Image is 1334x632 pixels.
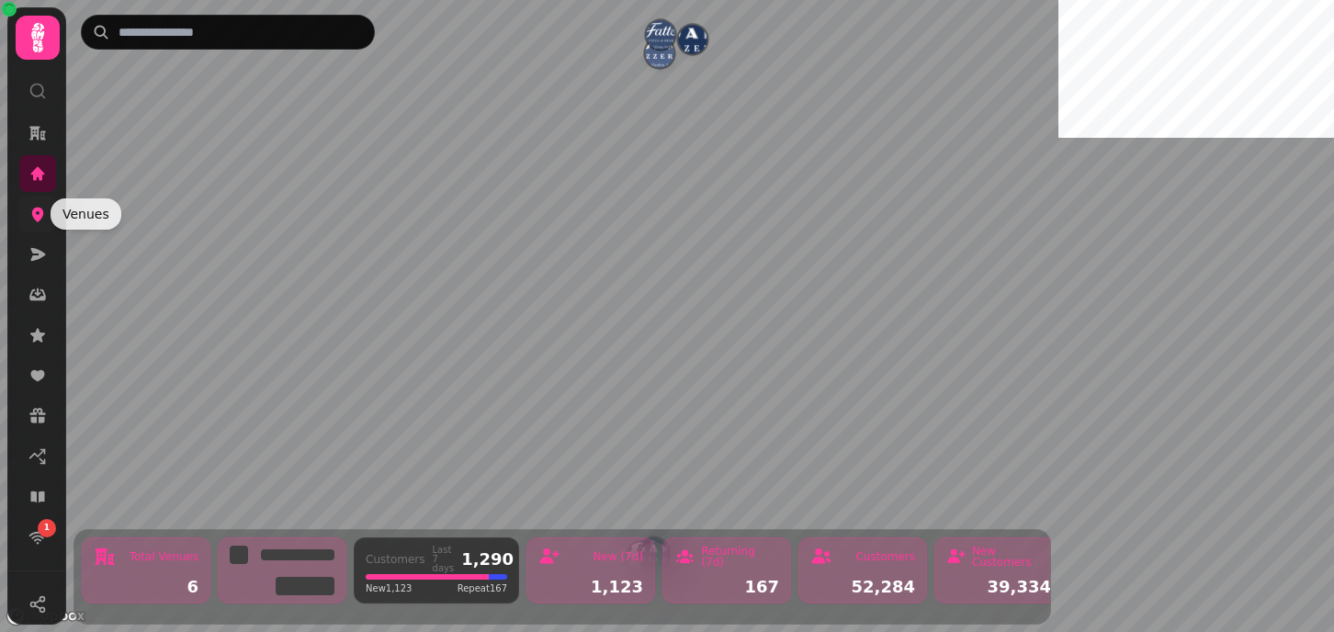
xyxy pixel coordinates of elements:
[458,581,507,595] span: Repeat 167
[972,546,1051,568] div: New Customers
[51,198,121,230] div: Venues
[645,39,674,68] button: Fatto a Mano Covent Garden
[538,579,643,595] div: 1,123
[433,546,455,573] div: Last 7 days
[6,605,86,626] a: Mapbox logo
[366,581,412,595] span: New 1,123
[645,39,674,73] div: Map marker
[674,579,779,595] div: 167
[810,579,915,595] div: 52,284
[366,554,425,565] div: Customers
[44,522,50,535] span: 1
[19,519,56,556] a: 1
[593,551,643,562] div: New (7d)
[130,551,198,562] div: Total Venues
[94,579,198,595] div: 6
[946,579,1051,595] div: 39,334
[855,551,915,562] div: Customers
[461,551,514,568] div: 1,290
[701,546,779,568] div: Returning (7d)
